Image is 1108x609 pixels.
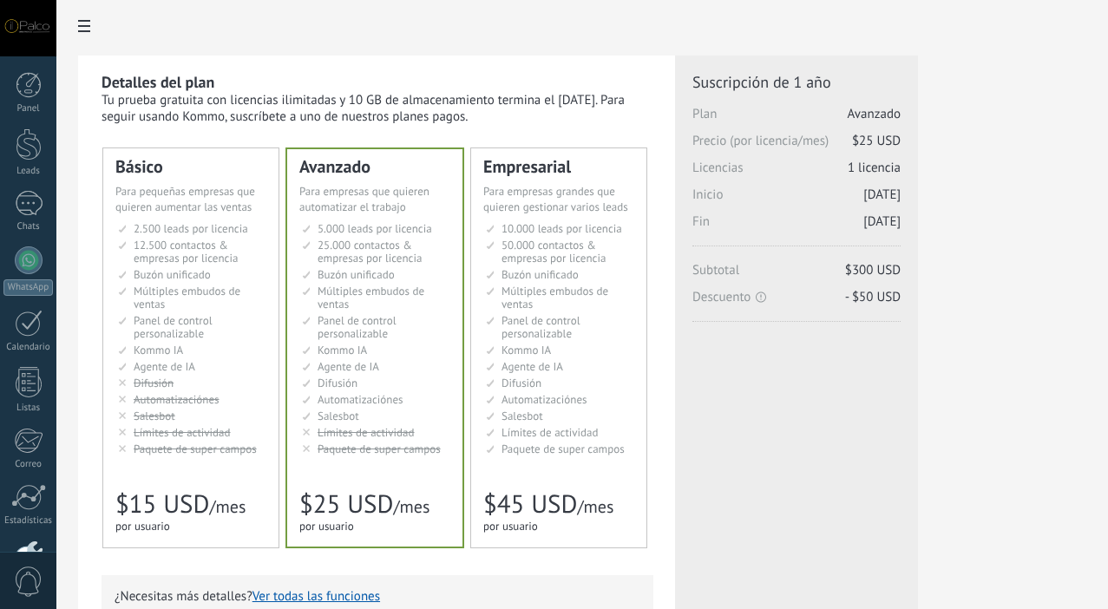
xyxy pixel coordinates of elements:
[102,72,214,92] b: Detalles del plan
[848,160,901,176] span: 1 licencia
[502,238,606,265] span: 50.000 contactos & empresas por licencia
[502,267,579,282] span: Buzón unificado
[3,515,54,527] div: Estadísticas
[134,221,248,236] span: 2.500 leads por licencia
[134,313,213,341] span: Panel de control personalizable
[502,221,622,236] span: 10.000 leads por licencia
[502,376,541,390] span: Difusión
[115,519,170,534] span: por usuario
[502,343,551,357] span: Kommo IA
[299,519,354,534] span: por usuario
[134,392,220,407] span: Automatizaciónes
[115,588,640,605] p: ¿Necesitas más detalles?
[692,72,901,92] span: Suscripción de 1 año
[134,425,231,440] span: Límites de actividad
[863,213,901,230] span: [DATE]
[692,106,901,133] span: Plan
[318,376,357,390] span: Difusión
[3,103,54,115] div: Panel
[692,262,901,289] span: Subtotal
[3,403,54,414] div: Listas
[318,313,397,341] span: Panel de control personalizable
[3,342,54,353] div: Calendario
[134,442,257,456] span: Paquete de super campos
[102,92,653,125] div: Tu prueba gratuita con licencias ilimitadas y 10 GB de almacenamiento termina el [DATE]. Para seg...
[134,376,174,390] span: Difusión
[318,343,367,357] span: Kommo IA
[3,459,54,470] div: Correo
[692,160,901,187] span: Licencias
[692,213,901,240] span: Fin
[318,425,415,440] span: Límites de actividad
[502,284,608,311] span: Múltiples embudos de ventas
[3,221,54,232] div: Chats
[848,106,901,122] span: Avanzado
[692,289,901,305] span: Descuento
[502,409,543,423] span: Salesbot
[502,392,587,407] span: Automatizaciónes
[318,221,432,236] span: 5.000 leads por licencia
[252,588,380,605] button: Ver todas las funciones
[502,425,599,440] span: Límites de actividad
[845,262,901,278] span: $300 USD
[483,184,628,214] span: Para empresas grandes que quieren gestionar varios leads
[845,289,901,305] span: - $50 USD
[483,519,538,534] span: por usuario
[577,495,613,518] span: /mes
[393,495,429,518] span: /mes
[863,187,901,203] span: [DATE]
[318,238,422,265] span: 25.000 contactos & empresas por licencia
[483,488,577,521] span: $45 USD
[134,409,175,423] span: Salesbot
[502,313,580,341] span: Panel de control personalizable
[115,488,209,521] span: $15 USD
[299,158,450,175] div: Avanzado
[299,184,429,214] span: Para empresas que quieren automatizar el trabajo
[299,488,393,521] span: $25 USD
[692,133,901,160] span: Precio (por licencia/mes)
[134,267,211,282] span: Buzón unificado
[502,359,563,374] span: Agente de IA
[318,392,403,407] span: Automatizaciónes
[115,184,255,214] span: Para pequeñas empresas que quieren aumentar las ventas
[852,133,901,149] span: $25 USD
[134,359,195,374] span: Agente de IA
[3,166,54,177] div: Leads
[318,267,395,282] span: Buzón unificado
[318,359,379,374] span: Agente de IA
[318,442,441,456] span: Paquete de super campos
[3,279,53,296] div: WhatsApp
[134,343,183,357] span: Kommo IA
[134,284,240,311] span: Múltiples embudos de ventas
[134,238,238,265] span: 12.500 contactos & empresas por licencia
[209,495,246,518] span: /mes
[502,442,625,456] span: Paquete de super campos
[692,187,901,213] span: Inicio
[318,284,424,311] span: Múltiples embudos de ventas
[115,158,266,175] div: Básico
[318,409,359,423] span: Salesbot
[483,158,634,175] div: Empresarial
